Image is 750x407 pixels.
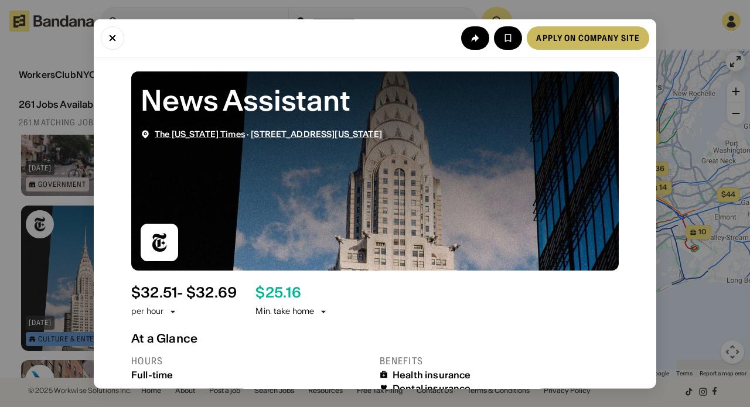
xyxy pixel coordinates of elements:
[101,26,124,49] button: Close
[131,331,619,345] div: At a Glance
[155,128,245,139] span: The [US_STATE] Times
[131,354,370,367] div: Hours
[155,129,382,139] div: ·
[255,306,328,317] div: Min. take home
[536,33,640,42] div: Apply on company site
[141,223,178,261] img: The New York Times logo
[255,284,301,301] div: $ 25.16
[380,354,619,367] div: Benefits
[141,80,609,119] div: News Assistant
[393,382,471,394] div: Dental insurance
[131,306,163,317] div: per hour
[131,284,237,301] div: $ 32.51 - $32.69
[251,128,382,139] span: [STREET_ADDRESS][US_STATE]
[131,369,370,380] div: Full-time
[393,369,471,380] div: Health insurance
